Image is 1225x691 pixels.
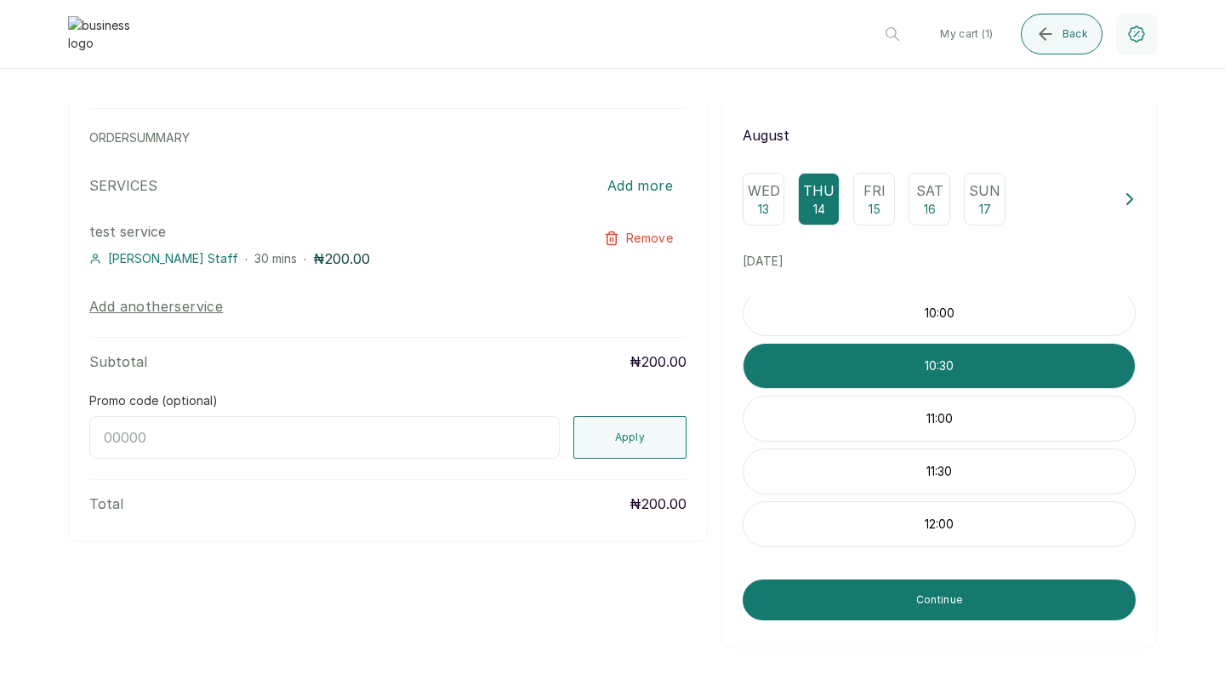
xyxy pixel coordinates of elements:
p: Total [89,494,123,514]
span: Remove [626,230,673,247]
button: Apply [573,416,687,459]
p: ₦200.00 [630,351,687,372]
p: ORDER SUMMARY [89,129,687,146]
p: 11:00 [744,410,1135,427]
p: 11:30 [744,463,1135,480]
button: Add anotherservice [89,296,223,317]
p: 16 [924,201,936,218]
p: Subtotal [89,351,147,372]
p: August [743,125,1136,146]
p: ₦200.00 [313,248,370,269]
p: 17 [979,201,991,218]
button: My cart (1) [926,14,1006,54]
button: Remove [590,221,687,255]
input: 00000 [89,416,560,459]
p: ₦200.00 [630,494,687,514]
span: 30 mins [254,251,297,266]
p: test service [89,221,567,242]
span: Back [1063,27,1088,41]
button: Add more [594,167,687,204]
label: Promo code (optional) [89,392,218,409]
p: SERVICES [89,175,157,196]
p: Sat [916,180,943,201]
p: 10:00 [744,305,1135,322]
p: 15 [869,201,880,218]
p: 10:30 [744,357,1135,374]
p: Fri [863,180,886,201]
img: business logo [68,16,136,52]
p: 13 [758,201,769,218]
p: Sun [969,180,1000,201]
div: · · [89,248,567,269]
p: [DATE] [743,253,1136,270]
button: Back [1021,14,1102,54]
p: Wed [748,180,780,201]
p: 12:00 [744,516,1135,533]
p: Thu [803,180,835,201]
span: [PERSON_NAME] Staff [108,250,238,267]
button: Continue [743,580,1136,620]
p: 14 [813,201,825,218]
